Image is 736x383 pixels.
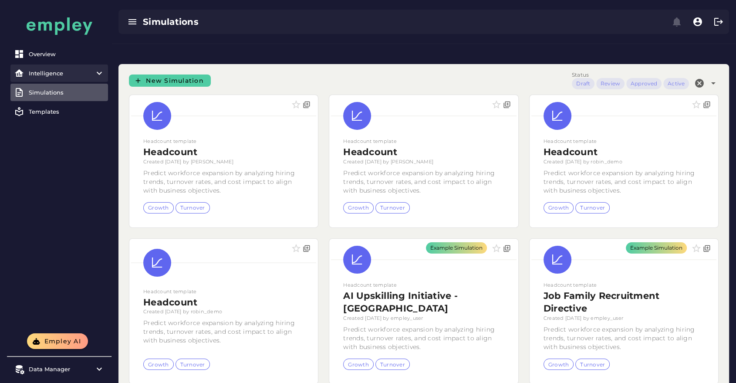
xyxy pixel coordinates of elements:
[27,333,88,349] button: Empley AI
[10,45,108,63] a: Overview
[668,80,685,88] div: Active
[29,89,105,96] div: Simulations
[29,366,90,373] div: Data Manager
[145,77,204,85] span: New Simulation
[631,80,657,88] div: Approved
[694,78,705,88] i: Clear Status
[44,337,81,345] span: Empley AI
[576,80,590,88] div: Draft
[10,84,108,101] a: Simulations
[143,16,405,28] div: Simulations
[29,51,105,58] div: Overview
[29,70,90,77] div: Intelligence
[10,103,108,120] a: Templates
[129,75,211,87] a: New Simulation
[601,80,620,88] div: Review
[29,108,105,115] div: Templates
